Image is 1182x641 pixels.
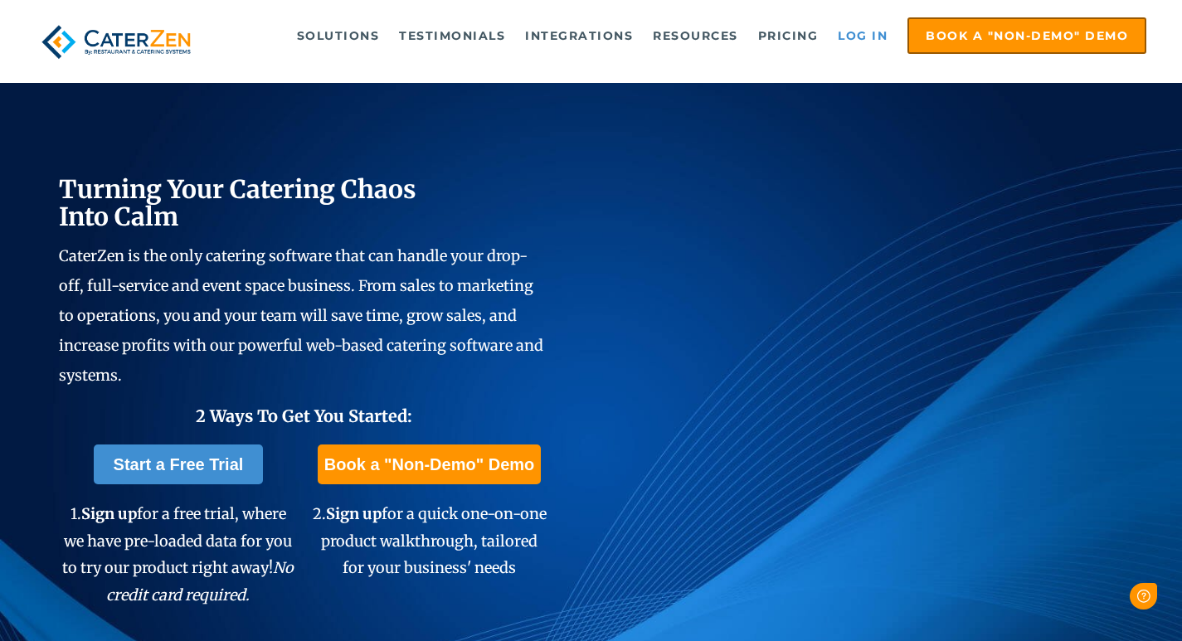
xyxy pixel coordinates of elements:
[517,19,641,52] a: Integrations
[391,19,513,52] a: Testimonials
[36,17,197,66] img: caterzen
[750,19,827,52] a: Pricing
[318,444,541,484] a: Book a "Non-Demo" Demo
[289,19,388,52] a: Solutions
[106,558,294,604] em: No credit card required.
[907,17,1146,54] a: Book a "Non-Demo" Demo
[94,444,264,484] a: Start a Free Trial
[829,19,896,52] a: Log in
[196,405,412,426] span: 2 Ways To Get You Started:
[62,504,294,604] span: 1. for a free trial, where we have pre-loaded data for you to try our product right away!
[313,504,547,577] span: 2. for a quick one-on-one product walkthrough, tailored for your business' needs
[59,173,416,232] span: Turning Your Catering Chaos Into Calm
[326,504,382,523] span: Sign up
[1034,576,1164,623] iframe: Help widget launcher
[645,19,747,52] a: Resources
[81,504,137,523] span: Sign up
[226,17,1147,54] div: Navigation Menu
[59,246,543,385] span: CaterZen is the only catering software that can handle your drop-off, full-service and event spac...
